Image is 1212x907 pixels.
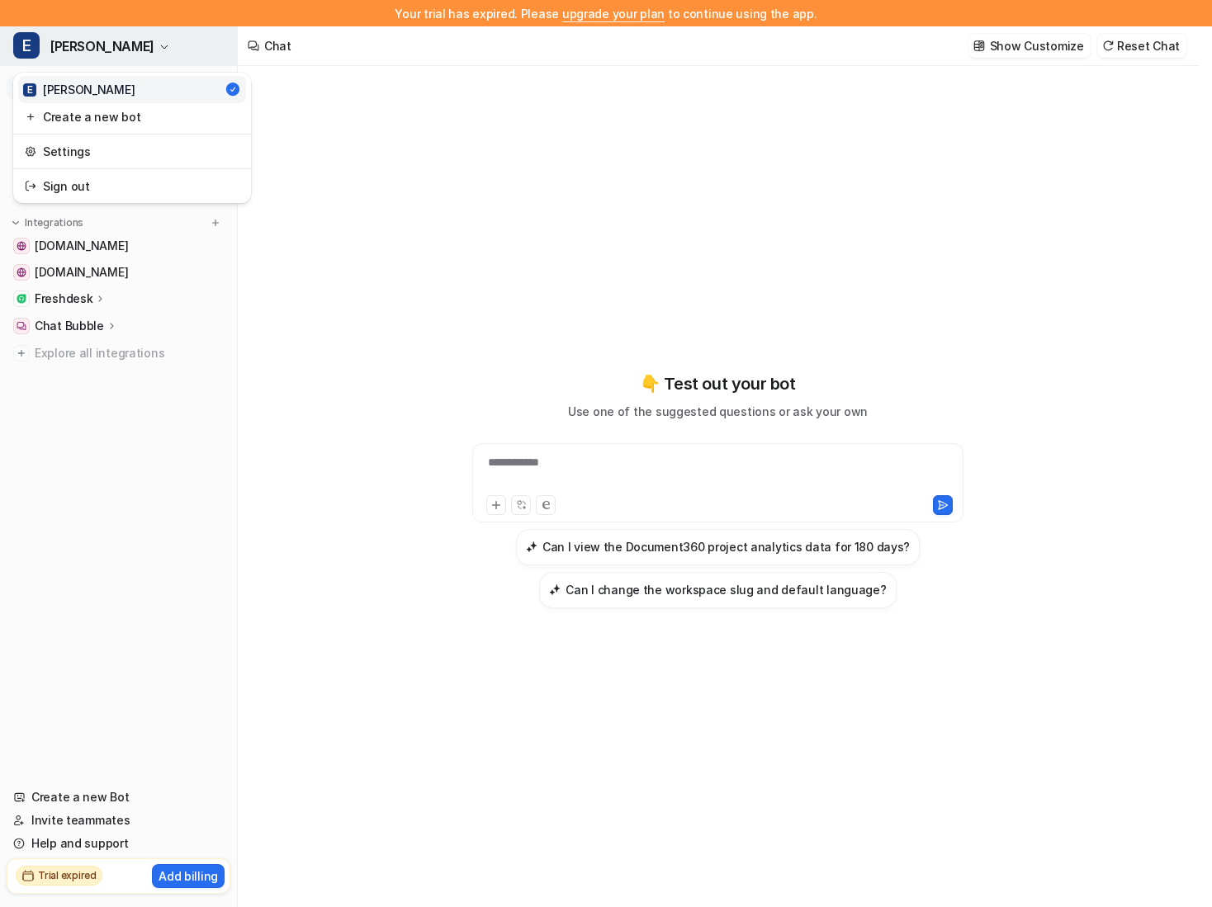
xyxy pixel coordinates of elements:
[25,177,36,195] img: reset
[13,32,40,59] span: E
[18,138,246,165] a: Settings
[13,73,251,203] div: E[PERSON_NAME]
[23,83,36,97] span: E
[25,143,36,160] img: reset
[25,108,36,125] img: reset
[23,81,135,98] div: [PERSON_NAME]
[50,35,154,58] span: [PERSON_NAME]
[18,103,246,130] a: Create a new bot
[18,172,246,200] a: Sign out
